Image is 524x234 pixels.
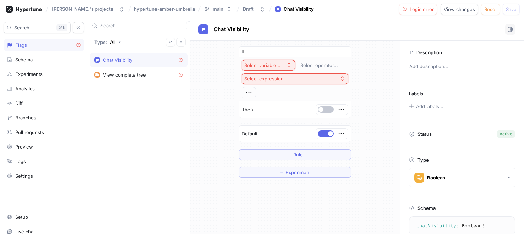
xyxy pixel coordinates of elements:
button: Draft [240,3,268,15]
button: ＋Experiment [239,167,351,178]
div: Schema [15,57,33,62]
span: Experiment [286,170,311,174]
button: View changes [441,4,478,15]
button: Collapse all [176,38,186,47]
div: Flags [15,42,27,48]
p: Labels [409,91,423,96]
span: Reset [484,7,497,11]
div: Branches [15,115,36,121]
button: ＋Rule [239,149,351,160]
p: Type [417,157,429,163]
button: Select variable... [242,60,295,71]
div: All [110,39,115,45]
p: Schema [417,205,436,211]
span: ＋ [287,152,291,157]
div: Experiments [15,71,43,77]
div: Select expression... [244,76,288,82]
button: Add labels... [406,102,446,111]
div: Chat Visibility [103,57,132,63]
span: Chat Visibility [214,27,249,32]
div: Diff [15,100,23,106]
p: Type: [94,39,107,45]
span: View changes [444,7,475,11]
div: [PERSON_NAME]'s projects [52,6,113,12]
span: Rule [293,152,303,157]
button: Search...K [4,22,71,33]
span: hypertune-amber-umbrella [134,6,195,11]
p: Status [417,129,432,139]
div: Select variable... [244,62,280,68]
textarea: chatVisibility: Boolean! [412,219,512,232]
div: Active [500,131,512,137]
p: If [242,48,245,55]
div: View complete tree [103,72,146,78]
button: [PERSON_NAME]'s projects [49,3,127,15]
div: Chat Visibility [284,6,314,13]
div: Draft [243,6,254,12]
div: Setup [15,214,28,220]
button: Type: All [92,36,124,48]
button: Select expression... [242,73,348,84]
div: Settings [15,173,33,179]
div: Select operator... [300,62,338,68]
div: Preview [15,144,33,150]
button: Reset [481,4,500,15]
p: Default [242,130,257,138]
p: Add description... [406,61,518,73]
div: Analytics [15,86,35,91]
div: K [56,24,67,31]
input: Search... [100,22,173,29]
span: Logic error [410,7,434,11]
button: Expand all [166,38,175,47]
span: Search... [14,26,34,30]
button: Boolean [409,168,515,187]
div: Pull requests [15,129,44,135]
button: Select operator... [297,60,348,71]
div: Logs [15,158,26,164]
p: Description [416,50,442,55]
div: main [213,6,223,12]
div: Boolean [427,175,445,181]
p: Then [242,106,253,113]
span: Save [506,7,517,11]
span: ＋ [279,170,284,174]
button: main [201,3,235,15]
button: Logic error [399,4,437,15]
button: Save [503,4,520,15]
